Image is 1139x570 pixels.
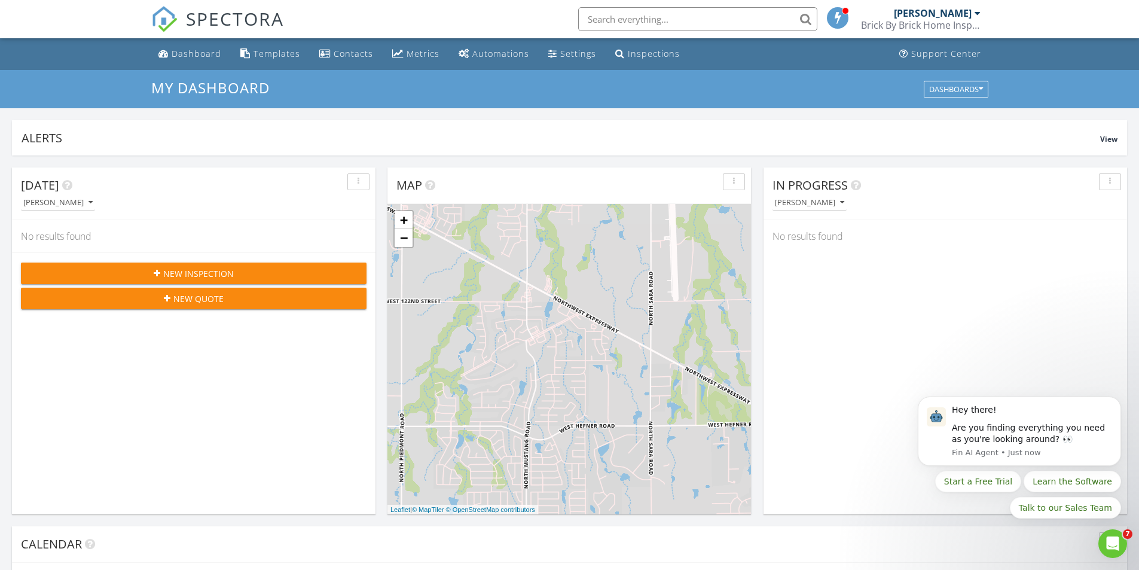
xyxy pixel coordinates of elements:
[911,48,981,59] div: Support Center
[390,506,410,513] a: Leaflet
[454,43,534,65] a: Automations (Basic)
[1100,134,1117,144] span: View
[412,506,444,513] a: © MapTiler
[23,199,93,207] div: [PERSON_NAME]
[446,506,535,513] a: © OpenStreetMap contributors
[163,267,234,280] span: New Inspection
[151,78,270,97] span: My Dashboard
[1123,529,1132,539] span: 7
[395,211,413,229] a: Zoom in
[21,195,95,211] button: [PERSON_NAME]
[472,48,529,59] div: Automations
[610,43,685,65] a: Inspections
[396,177,422,193] span: Map
[186,6,284,31] span: SPECTORA
[387,505,538,515] div: |
[407,48,439,59] div: Metrics
[172,48,221,59] div: Dashboard
[21,288,367,309] button: New Quote
[578,7,817,31] input: Search everything...
[543,43,601,65] a: Settings
[924,81,988,97] button: Dashboards
[334,48,373,59] div: Contacts
[254,48,300,59] div: Templates
[861,19,981,31] div: Brick By Brick Home Inspections
[894,43,986,65] a: Support Center
[772,195,847,211] button: [PERSON_NAME]
[21,263,367,284] button: New Inspection
[772,177,848,193] span: In Progress
[929,85,983,93] div: Dashboards
[764,220,1127,252] div: No results found
[560,48,596,59] div: Settings
[395,229,413,247] a: Zoom out
[314,43,378,65] a: Contacts
[1098,529,1127,558] iframe: Intercom live chat
[628,48,680,59] div: Inspections
[21,177,59,193] span: [DATE]
[22,130,1100,146] div: Alerts
[12,220,375,252] div: No results found
[151,6,178,32] img: The Best Home Inspection Software - Spectora
[151,16,284,41] a: SPECTORA
[900,331,1139,538] iframe: Intercom notifications message
[21,536,82,552] span: Calendar
[236,43,305,65] a: Templates
[894,7,972,19] div: [PERSON_NAME]
[775,199,844,207] div: [PERSON_NAME]
[154,43,226,65] a: Dashboard
[387,43,444,65] a: Metrics
[173,292,224,305] span: New Quote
